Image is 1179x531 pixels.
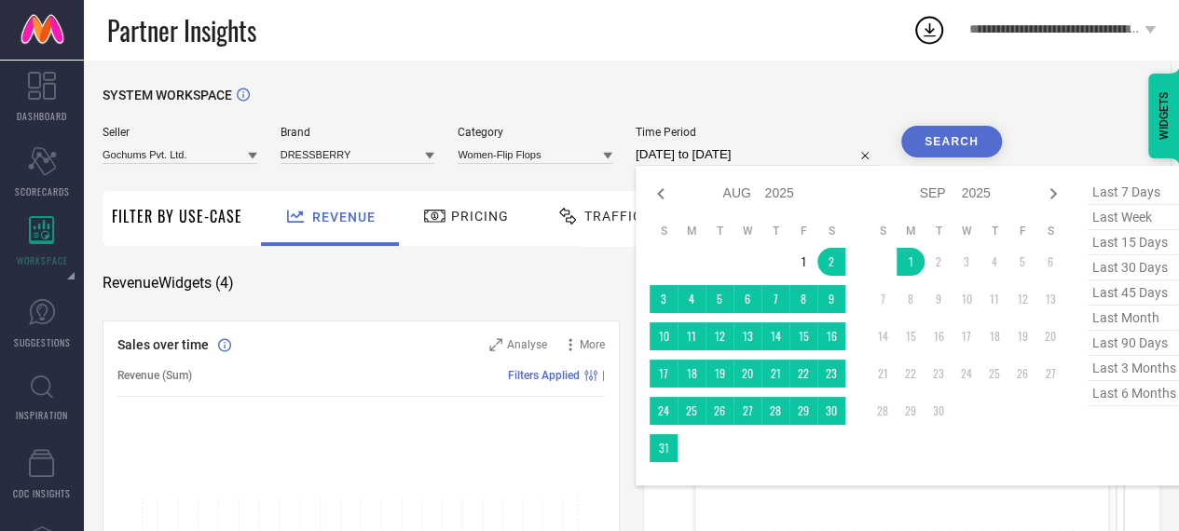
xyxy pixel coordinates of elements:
[1036,248,1064,276] td: Sat Sep 06 2025
[925,224,953,238] th: Tuesday
[733,224,761,238] th: Wednesday
[817,285,845,313] td: Sat Aug 09 2025
[678,397,706,425] td: Mon Aug 25 2025
[650,183,672,205] div: Previous month
[489,338,502,351] svg: Zoom
[817,322,845,350] td: Sat Aug 16 2025
[789,285,817,313] td: Fri Aug 08 2025
[1008,360,1036,388] td: Fri Sep 26 2025
[706,360,733,388] td: Tue Aug 19 2025
[281,126,435,139] span: Brand
[14,335,71,349] span: SUGGESTIONS
[650,434,678,462] td: Sun Aug 31 2025
[1036,322,1064,350] td: Sat Sep 20 2025
[650,397,678,425] td: Sun Aug 24 2025
[817,360,845,388] td: Sat Aug 23 2025
[980,360,1008,388] td: Thu Sep 25 2025
[817,224,845,238] th: Saturday
[107,11,256,49] span: Partner Insights
[103,88,232,102] span: SYSTEM WORKSPACE
[1042,183,1064,205] div: Next month
[897,397,925,425] td: Mon Sep 29 2025
[103,274,234,293] span: Revenue Widgets ( 4 )
[312,210,376,225] span: Revenue
[925,285,953,313] td: Tue Sep 09 2025
[13,486,71,500] span: CDC INSIGHTS
[897,248,925,276] td: Mon Sep 01 2025
[103,126,257,139] span: Seller
[1008,248,1036,276] td: Fri Sep 05 2025
[925,322,953,350] td: Tue Sep 16 2025
[761,397,789,425] td: Thu Aug 28 2025
[451,209,509,224] span: Pricing
[117,369,192,382] span: Revenue (Sum)
[869,224,897,238] th: Sunday
[733,397,761,425] td: Wed Aug 27 2025
[869,322,897,350] td: Sun Sep 14 2025
[733,360,761,388] td: Wed Aug 20 2025
[17,253,68,267] span: WORKSPACE
[458,126,612,139] span: Category
[761,224,789,238] th: Thursday
[789,322,817,350] td: Fri Aug 15 2025
[706,322,733,350] td: Tue Aug 12 2025
[650,322,678,350] td: Sun Aug 10 2025
[953,360,980,388] td: Wed Sep 24 2025
[706,224,733,238] th: Tuesday
[953,285,980,313] td: Wed Sep 10 2025
[650,360,678,388] td: Sun Aug 17 2025
[1036,224,1064,238] th: Saturday
[869,397,897,425] td: Sun Sep 28 2025
[897,360,925,388] td: Mon Sep 22 2025
[650,285,678,313] td: Sun Aug 03 2025
[706,397,733,425] td: Tue Aug 26 2025
[15,184,70,198] span: SCORECARDS
[1036,285,1064,313] td: Sat Sep 13 2025
[650,224,678,238] th: Sunday
[584,209,642,224] span: Traffic
[980,322,1008,350] td: Thu Sep 18 2025
[897,224,925,238] th: Monday
[925,397,953,425] td: Tue Sep 30 2025
[980,224,1008,238] th: Thursday
[117,337,209,352] span: Sales over time
[678,224,706,238] th: Monday
[112,205,242,227] span: Filter By Use-Case
[1036,360,1064,388] td: Sat Sep 27 2025
[1008,285,1036,313] td: Fri Sep 12 2025
[789,248,817,276] td: Fri Aug 01 2025
[508,369,580,382] span: Filters Applied
[980,285,1008,313] td: Thu Sep 11 2025
[897,322,925,350] td: Mon Sep 15 2025
[507,338,547,351] span: Analyse
[789,360,817,388] td: Fri Aug 22 2025
[636,143,878,166] input: Select time period
[953,248,980,276] td: Wed Sep 03 2025
[16,408,68,422] span: INSPIRATION
[1008,322,1036,350] td: Fri Sep 19 2025
[706,285,733,313] td: Tue Aug 05 2025
[678,322,706,350] td: Mon Aug 11 2025
[733,322,761,350] td: Wed Aug 13 2025
[953,322,980,350] td: Wed Sep 17 2025
[869,360,897,388] td: Sun Sep 21 2025
[1008,224,1036,238] th: Friday
[761,360,789,388] td: Thu Aug 21 2025
[925,360,953,388] td: Tue Sep 23 2025
[602,369,605,382] span: |
[789,224,817,238] th: Friday
[817,248,845,276] td: Sat Aug 02 2025
[980,248,1008,276] td: Thu Sep 04 2025
[678,360,706,388] td: Mon Aug 18 2025
[817,397,845,425] td: Sat Aug 30 2025
[580,338,605,351] span: More
[869,285,897,313] td: Sun Sep 07 2025
[636,126,878,139] span: Time Period
[897,285,925,313] td: Mon Sep 08 2025
[912,13,946,47] div: Open download list
[733,285,761,313] td: Wed Aug 06 2025
[761,285,789,313] td: Thu Aug 07 2025
[953,224,980,238] th: Wednesday
[678,285,706,313] td: Mon Aug 04 2025
[761,322,789,350] td: Thu Aug 14 2025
